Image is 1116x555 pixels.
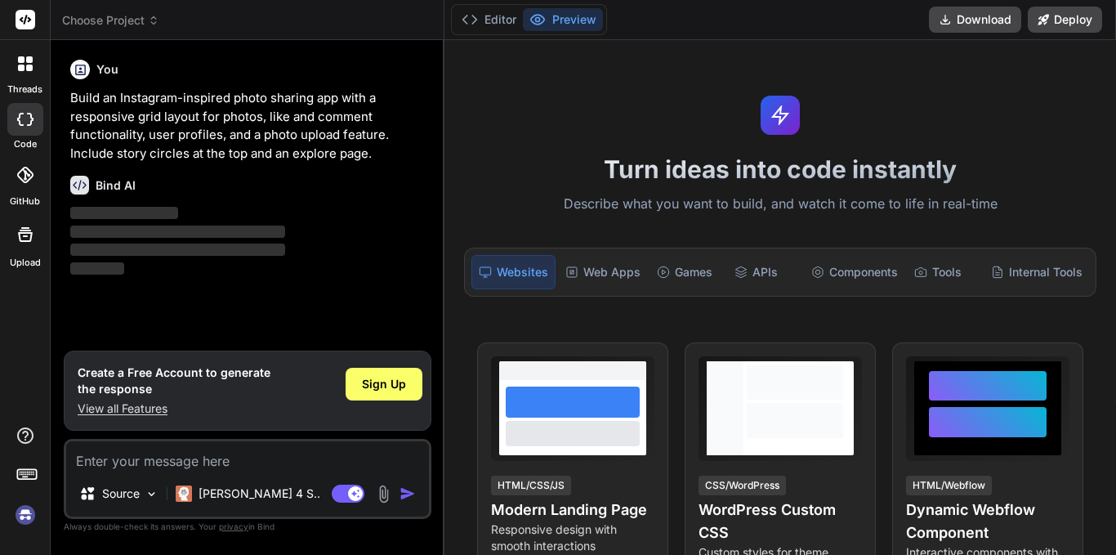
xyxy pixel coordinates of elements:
div: Games [650,255,724,289]
h1: Create a Free Account to generate the response [78,365,270,397]
span: ‌ [70,262,124,275]
h4: Modern Landing Page [491,499,654,521]
span: ‌ [70,226,285,238]
label: Upload [10,256,41,270]
p: View all Features [78,401,270,417]
button: Editor [455,8,523,31]
span: Choose Project [62,12,159,29]
h4: WordPress Custom CSS [699,499,862,544]
div: Internal Tools [984,255,1089,289]
img: signin [11,501,39,529]
button: Download [929,7,1021,33]
img: Pick Models [145,487,158,501]
div: APIs [728,255,801,289]
div: Web Apps [559,255,647,289]
p: [PERSON_NAME] 4 S.. [199,486,320,502]
div: Components [805,255,904,289]
img: attachment [374,485,393,504]
div: Tools [908,255,981,289]
p: Build an Instagram-inspired photo sharing app with a responsive grid layout for photos, like and ... [70,89,428,163]
span: Sign Up [362,376,406,392]
div: CSS/WordPress [699,476,786,495]
h6: Bind AI [96,177,136,194]
p: Always double-check its answers. Your in Bind [64,519,431,535]
img: icon [400,486,416,502]
label: GitHub [10,195,40,208]
h6: You [96,61,118,78]
div: Websites [471,255,556,289]
label: code [14,137,37,151]
span: ‌ [70,244,285,256]
div: HTML/CSS/JS [491,476,571,495]
span: ‌ [70,207,178,219]
img: Claude 4 Sonnet [176,486,192,502]
label: threads [7,83,42,96]
p: Source [102,486,140,502]
p: Describe what you want to build, and watch it come to life in real-time [454,194,1106,215]
button: Preview [523,8,603,31]
button: Deploy [1028,7,1102,33]
p: Responsive design with smooth interactions [491,521,654,554]
h1: Turn ideas into code instantly [454,154,1106,184]
h4: Dynamic Webflow Component [906,499,1069,544]
div: HTML/Webflow [906,476,992,495]
span: privacy [219,521,248,531]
